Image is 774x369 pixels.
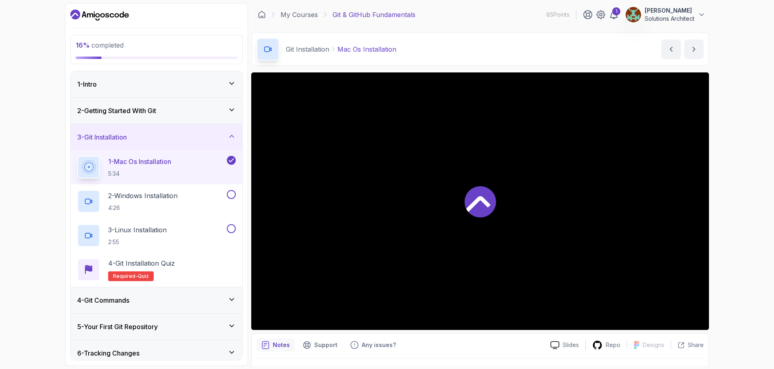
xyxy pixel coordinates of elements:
button: 2-Getting Started With Git [71,98,242,124]
button: notes button [257,338,295,352]
span: Required- [113,273,138,279]
p: 85 Points [546,11,570,19]
a: Dashboard [258,11,266,19]
button: 1-Mac Os Installation5:34 [77,156,236,179]
img: user profile image [626,7,641,22]
div: 1 [612,7,620,15]
span: completed [76,41,124,49]
h3: 5 - Your First Git Repository [77,322,158,332]
span: quiz [138,273,149,279]
h3: 2 - Getting Started With Git [77,106,156,116]
p: Git Installation [286,44,329,54]
a: My Courses [280,10,318,20]
h3: 3 - Git Installation [77,132,127,142]
a: Repo [586,340,627,350]
p: 5:34 [108,170,171,178]
p: Notes [273,341,290,349]
p: 1 - Mac Os Installation [108,157,171,166]
button: 4-Git Installation QuizRequired-quiz [77,258,236,281]
p: Slides [563,341,579,349]
p: 2 - Windows Installation [108,191,178,201]
a: 1 [609,10,619,20]
button: previous content [661,39,681,59]
h3: 6 - Tracking Changes [77,348,139,358]
p: Mac Os Installation [337,44,396,54]
button: 1-Intro [71,71,242,97]
p: [PERSON_NAME] [645,7,694,15]
h3: 4 - Git Commands [77,295,129,305]
p: Solutions Architect [645,15,694,23]
button: user profile image[PERSON_NAME]Solutions Architect [625,7,706,23]
button: 6-Tracking Changes [71,340,242,366]
button: next content [684,39,704,59]
p: Designs [643,341,664,349]
button: 4-Git Commands [71,287,242,313]
button: Support button [298,338,342,352]
h3: 1 - Intro [77,79,97,89]
p: Support [314,341,337,349]
span: 16 % [76,41,90,49]
p: 3 - Linux Installation [108,225,167,235]
p: 2:55 [108,238,167,246]
p: Any issues? [362,341,396,349]
a: Slides [544,341,585,349]
p: Git & GitHub Fundamentals [333,10,415,20]
button: 5-Your First Git Repository [71,314,242,340]
button: Feedback button [346,338,401,352]
button: 3-Linux Installation2:55 [77,224,236,247]
a: Dashboard [70,9,129,22]
p: 4:26 [108,204,178,212]
p: Share [688,341,704,349]
button: 3-Git Installation [71,124,242,150]
p: Repo [606,341,620,349]
button: Share [671,341,704,349]
button: 2-Windows Installation4:26 [77,190,236,213]
p: 4 - Git Installation Quiz [108,258,175,268]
